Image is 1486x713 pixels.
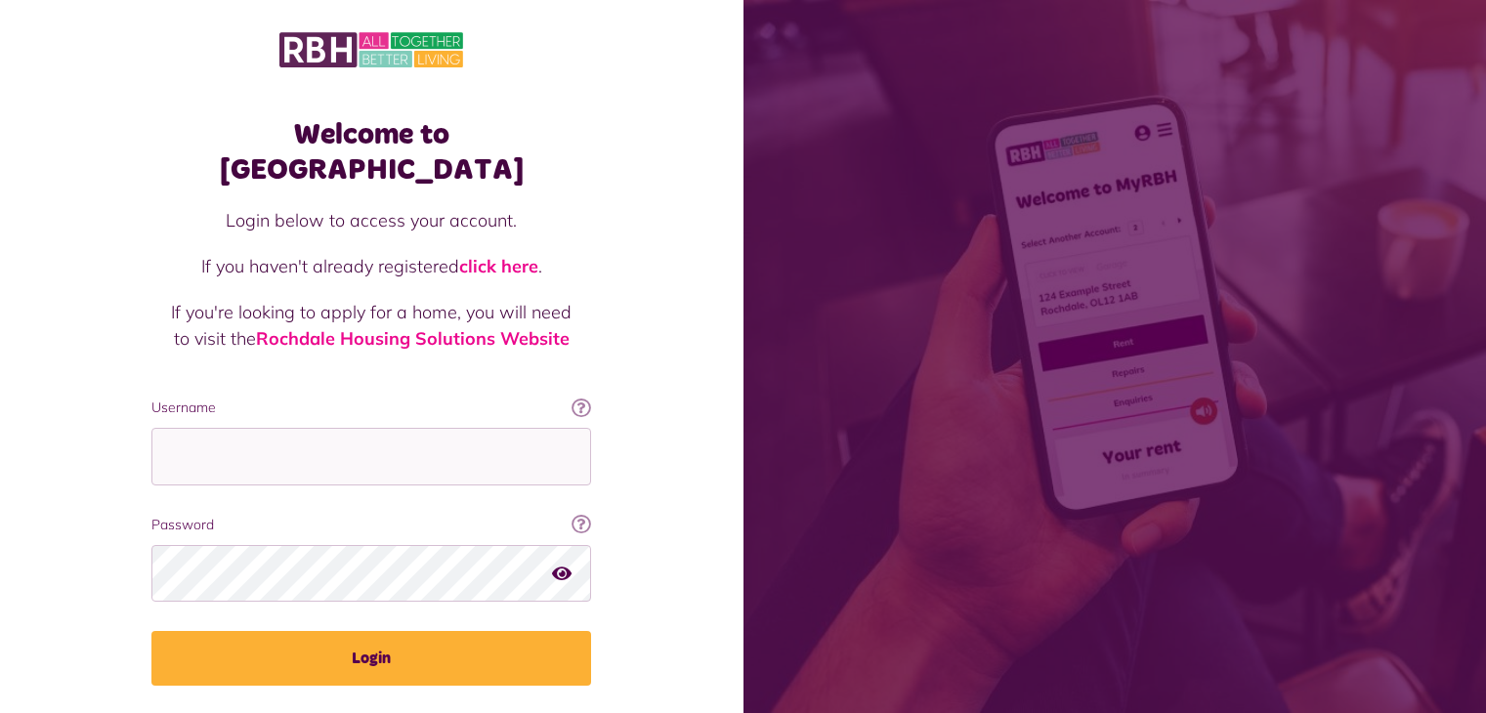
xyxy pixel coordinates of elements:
[171,299,572,352] p: If you're looking to apply for a home, you will need to visit the
[171,207,572,233] p: Login below to access your account.
[151,631,591,686] button: Login
[151,398,591,418] label: Username
[151,117,591,188] h1: Welcome to [GEOGRAPHIC_DATA]
[171,253,572,279] p: If you haven't already registered .
[256,327,570,350] a: Rochdale Housing Solutions Website
[151,515,591,535] label: Password
[459,255,538,277] a: click here
[279,29,463,70] img: MyRBH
